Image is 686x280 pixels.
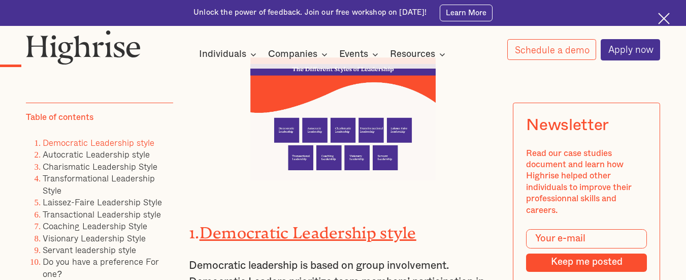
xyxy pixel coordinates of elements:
a: Charismatic Leadership Style [43,160,157,173]
div: Events [339,48,381,60]
a: Schedule a demo [507,39,597,60]
div: Individuals [199,48,246,60]
div: Companies [268,48,317,60]
div: Read our case studies document and learn how Highrise helped other individuals to improve their p... [526,148,647,216]
div: Events [339,48,368,60]
a: Visionary Leadership Style [43,231,146,245]
div: Companies [268,48,331,60]
strong: 1. [189,224,200,234]
input: Keep me posted [526,254,647,272]
a: Democratic Leadership style [200,224,416,234]
input: Your e-mail [526,229,647,248]
a: Coaching Leadership Style [43,220,147,233]
div: Resources [390,48,448,60]
img: An infographic listing the various styles of leadership. [250,57,435,181]
div: Table of contents [26,112,93,123]
a: Democratic Leadership style [43,136,154,149]
form: Modal Form [526,229,647,272]
a: Laissez-Faire Leadership Style [43,196,162,209]
div: Unlock the power of feedback. Join our free workshop on [DATE]! [193,8,427,18]
a: Autocratic Leadership style [43,148,150,162]
img: Cross icon [658,13,670,24]
a: Transactional Leadership style [43,207,161,221]
a: Transformational Leadership Style [43,172,155,197]
div: Resources [390,48,435,60]
div: Individuals [199,48,259,60]
a: Learn More [440,5,493,21]
img: Highrise logo [26,30,141,65]
a: Apply now [601,39,661,60]
a: Servant leadership style [43,243,136,257]
div: Newsletter [526,116,609,135]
